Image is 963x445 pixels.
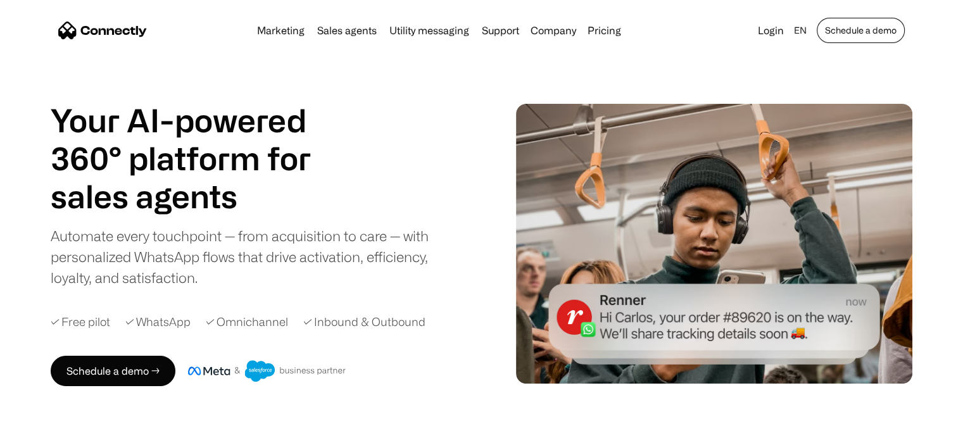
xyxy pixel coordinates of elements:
[51,177,342,215] div: carousel
[188,360,346,382] img: Meta and Salesforce business partner badge.
[252,25,310,35] a: Marketing
[794,22,807,39] div: en
[51,356,175,386] a: Schedule a demo →
[531,22,576,39] div: Company
[527,22,580,39] div: Company
[51,177,342,215] h1: sales agents
[312,25,382,35] a: Sales agents
[51,313,110,330] div: ✓ Free pilot
[477,25,524,35] a: Support
[51,225,450,288] div: Automate every touchpoint — from acquisition to care — with personalized WhatsApp flows that driv...
[51,101,342,177] h1: Your AI-powered 360° platform for
[753,22,789,39] a: Login
[25,423,76,441] ul: Language list
[303,313,425,330] div: ✓ Inbound & Outbound
[384,25,474,35] a: Utility messaging
[13,422,76,441] aside: Language selected: English
[125,313,191,330] div: ✓ WhatsApp
[206,313,288,330] div: ✓ Omnichannel
[58,21,147,40] a: home
[51,177,342,215] div: 1 of 4
[582,25,626,35] a: Pricing
[817,18,905,43] a: Schedule a demo
[789,22,814,39] div: en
